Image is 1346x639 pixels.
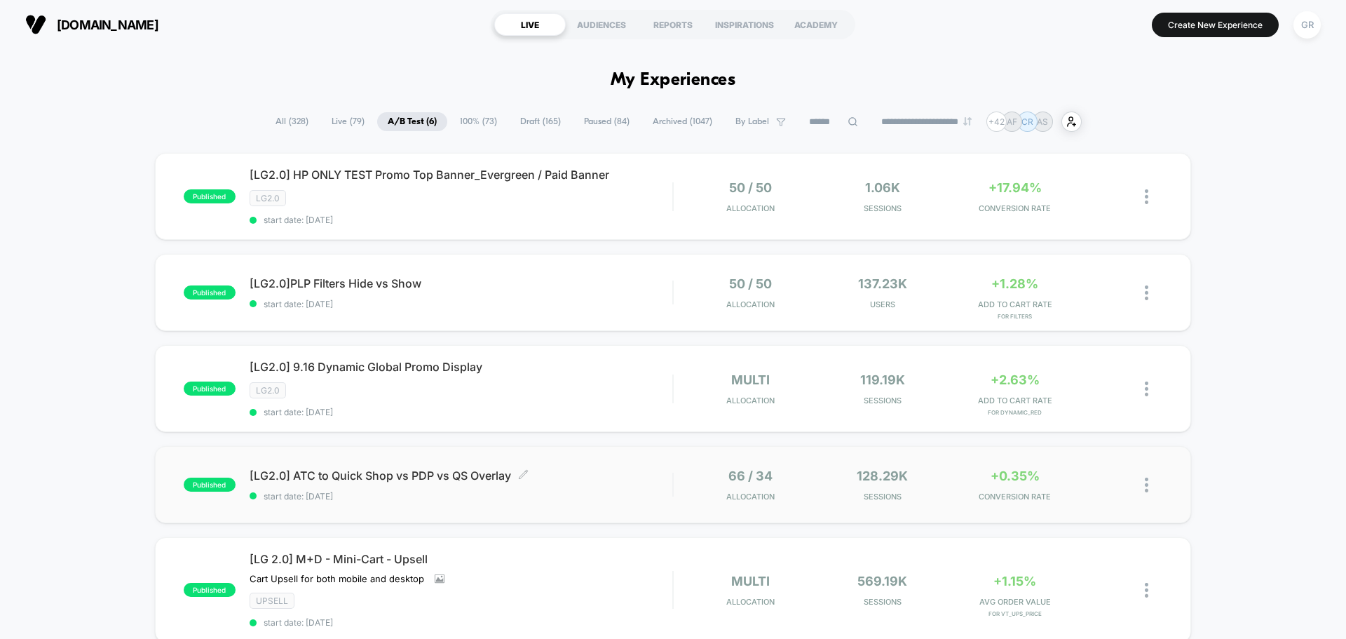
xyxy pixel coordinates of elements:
span: Allocation [726,203,775,213]
h1: My Experiences [611,70,736,90]
span: +1.15% [993,574,1036,588]
span: 1.06k [865,180,900,195]
span: Paused ( 84 ) [573,112,640,131]
span: +2.63% [991,372,1040,387]
span: 50 / 50 [729,276,772,291]
div: LIVE [494,13,566,36]
span: 137.23k [858,276,907,291]
img: Visually logo [25,14,46,35]
span: Sessions [820,396,946,405]
span: start date: [DATE] [250,617,672,628]
span: CONVERSION RATE [952,203,1078,213]
span: [LG2.0] ATC to Quick Shop vs PDP vs QS Overlay [250,469,672,483]
span: 66 / 34 [728,469,773,483]
span: Upsell [250,593,294,609]
span: published [184,583,236,597]
span: Allocation [726,492,775,502]
button: GR [1289,11,1325,39]
span: published [184,285,236,300]
span: 50 / 50 [729,180,772,195]
span: Allocation [726,597,775,607]
img: end [963,117,972,126]
span: Archived ( 1047 ) [642,112,723,131]
span: By Label [735,116,769,127]
p: AS [1037,116,1048,127]
span: multi [731,372,770,387]
span: start date: [DATE] [250,407,672,417]
span: +0.35% [991,469,1040,483]
div: ACADEMY [780,13,852,36]
span: [LG2.0] HP ONLY TEST Promo Top Banner_Evergreen / Paid Banner [250,168,672,182]
span: Allocation [726,396,775,405]
div: INSPIRATIONS [709,13,780,36]
span: published [184,189,236,203]
img: close [1145,583,1148,598]
span: start date: [DATE] [250,215,672,225]
button: Create New Experience [1152,13,1279,37]
span: Sessions [820,203,946,213]
button: [DOMAIN_NAME] [21,13,163,36]
div: AUDIENCES [566,13,637,36]
span: Draft ( 165 ) [510,112,571,131]
span: ADD TO CART RATE [952,396,1078,405]
span: +1.28% [991,276,1038,291]
span: Sessions [820,492,946,502]
span: Allocation [726,300,775,309]
span: [LG2.0]PLP Filters Hide vs Show [250,276,672,290]
div: REPORTS [637,13,709,36]
span: Cart Upsell for both mobile and desktop [250,573,424,584]
span: published [184,478,236,492]
div: + 42 [986,112,1007,132]
span: [LG2.0] 9.16 Dynamic Global Promo Display [250,360,672,374]
span: AVG ORDER VALUE [952,597,1078,607]
span: for Dynamic_Red [952,409,1078,416]
span: Sessions [820,597,946,607]
span: LG2.0 [250,190,286,206]
span: 569.19k [857,574,907,588]
span: start date: [DATE] [250,491,672,502]
img: close [1145,478,1148,492]
span: for Filters [952,313,1078,320]
span: [LG 2.0] M+D - Mini-Cart - Upsell [250,552,672,566]
span: Live ( 79 ) [321,112,375,131]
img: close [1145,189,1148,204]
span: +17.94% [988,180,1042,195]
span: 119.19k [860,372,905,387]
span: for VT_UpS_Price [952,610,1078,617]
p: AF [1007,116,1017,127]
span: 128.29k [857,469,908,483]
span: published [184,382,236,396]
p: CR [1021,116,1033,127]
span: multi [731,574,770,588]
span: All ( 328 ) [265,112,319,131]
img: close [1145,285,1148,300]
span: LG2.0 [250,382,286,398]
img: close [1145,382,1148,396]
span: [DOMAIN_NAME] [57,18,158,32]
div: GR [1293,11,1321,39]
span: start date: [DATE] [250,299,672,309]
span: A/B Test ( 6 ) [377,112,447,131]
span: 100% ( 73 ) [449,112,508,131]
span: CONVERSION RATE [952,492,1078,502]
span: Users [820,300,946,309]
